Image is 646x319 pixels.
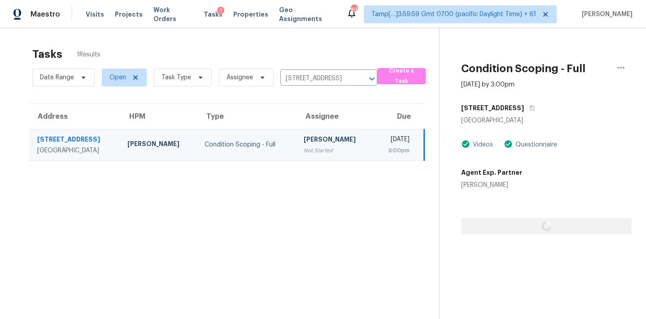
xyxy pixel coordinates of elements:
div: [STREET_ADDRESS] [37,135,113,146]
div: Videos [470,140,493,149]
span: [PERSON_NAME] [578,10,633,19]
th: Type [197,104,297,129]
div: [DATE] [381,135,410,146]
span: Create a Task [382,66,421,86]
span: Projects [115,10,143,19]
button: Create a Task [377,68,426,84]
div: [GEOGRAPHIC_DATA] [461,116,632,125]
div: [PERSON_NAME] [461,181,522,190]
span: Tamp[…]3:59:59 Gmt 0700 (pacific Daylight Time) + 61 [371,10,536,19]
div: Questionnaire [513,140,557,149]
span: Assignee [227,73,253,82]
div: Condition Scoping - Full [205,140,289,149]
h2: Tasks [32,50,62,59]
div: 3:00pm [381,146,410,155]
th: Due [374,104,424,129]
span: Geo Assignments [279,5,336,23]
button: Copy Address [524,100,536,116]
span: Work Orders [153,5,193,23]
h2: Condition Scoping - Full [461,64,585,73]
span: Date Range [40,73,74,82]
h5: Agent Exp. Partner [461,168,522,177]
div: [PERSON_NAME] [127,139,190,151]
span: Visits [86,10,104,19]
input: Search by address [280,72,352,86]
th: Assignee [297,104,374,129]
div: Not Started [304,146,367,155]
div: [GEOGRAPHIC_DATA] [37,146,113,155]
div: 7 [217,7,224,16]
div: [DATE] by 3:00pm [461,80,515,89]
span: 1 Results [77,50,100,59]
img: Artifact Present Icon [504,139,513,149]
span: Tasks [204,11,223,17]
span: Properties [233,10,268,19]
th: Address [29,104,120,129]
div: [PERSON_NAME] [304,135,367,146]
th: HPM [120,104,197,129]
span: Task Type [161,73,191,82]
button: Open [366,73,378,85]
span: Maestro [31,10,60,19]
span: Open [109,73,126,82]
div: 837 [351,5,357,14]
img: Artifact Present Icon [461,139,470,149]
h5: [STREET_ADDRESS] [461,103,524,112]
